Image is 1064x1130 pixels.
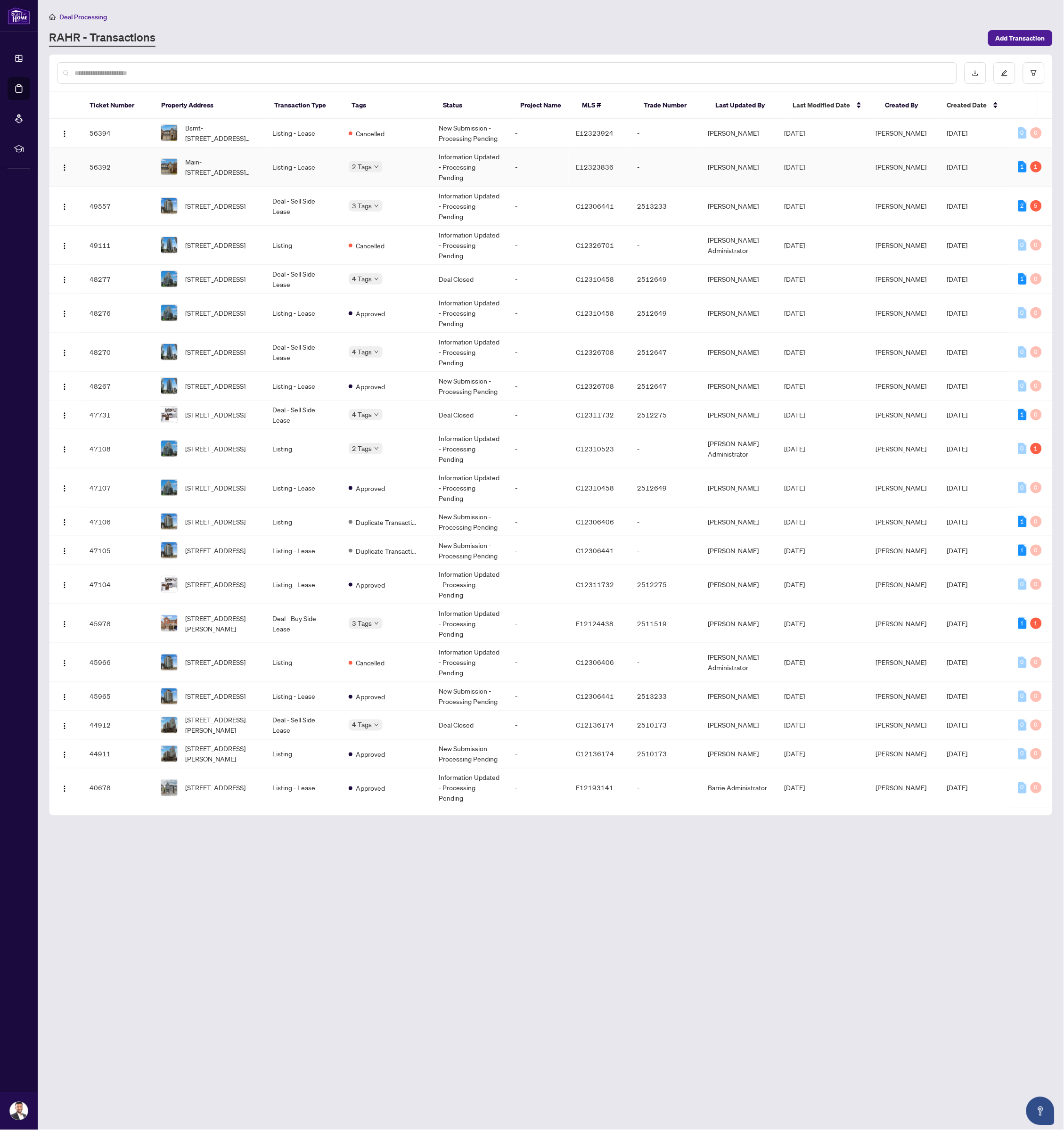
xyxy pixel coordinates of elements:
div: 1 [1018,273,1027,285]
span: C12306441 [576,546,614,555]
button: Logo [57,344,72,360]
span: [PERSON_NAME] [876,309,927,317]
span: [PERSON_NAME] [876,546,927,555]
span: C12326701 [576,241,614,249]
td: - [630,226,701,265]
button: Logo [57,689,72,704]
span: [DATE] [947,692,968,701]
td: [PERSON_NAME] [701,147,777,187]
td: - [507,333,568,372]
button: Logo [57,378,72,393]
span: [DATE] [947,129,968,137]
span: [DATE] [947,163,968,171]
span: [PERSON_NAME] [876,483,927,492]
span: [DATE] [947,546,968,555]
span: Cancelled [356,240,385,251]
button: download [965,62,986,84]
span: [PERSON_NAME] [876,580,927,589]
span: Bsmt-[STREET_ADDRESS][PERSON_NAME] [185,123,257,143]
img: Logo [61,130,68,138]
div: 0 [1031,748,1042,760]
img: thumbnail-img [161,688,177,704]
span: 2 Tags [352,161,372,172]
span: [DATE] [947,241,968,249]
td: 47108 [82,429,153,468]
td: 2512275 [630,401,701,429]
div: 0 [1031,579,1042,590]
div: 0 [1031,380,1042,392]
span: [DATE] [785,517,805,526]
span: Add Transaction [996,31,1045,46]
div: 0 [1018,239,1027,251]
div: 1 [1031,618,1042,629]
button: Logo [57,480,72,495]
td: Deal - Sell Side Lease [265,187,341,226]
img: thumbnail-img [161,480,177,496]
span: [STREET_ADDRESS] [185,347,246,357]
td: [PERSON_NAME] [701,294,777,333]
div: 0 [1031,239,1042,251]
img: Logo [61,349,68,357]
span: [DATE] [785,275,805,283]
div: 0 [1018,380,1027,392]
span: edit [1001,70,1008,76]
span: Cancelled [356,128,385,139]
span: [DATE] [785,129,805,137]
button: Logo [57,616,72,631]
span: C12311732 [576,410,614,419]
td: [PERSON_NAME] Administrator [701,429,777,468]
span: C12326708 [576,348,614,356]
img: Logo [61,242,68,250]
button: Logo [57,305,72,320]
span: [DATE] [947,750,968,758]
span: Approved [356,483,385,493]
img: thumbnail-img [161,746,177,762]
button: Logo [57,125,72,140]
span: [PERSON_NAME] [876,348,927,356]
span: [DATE] [785,692,805,701]
td: 2513233 [630,187,701,226]
span: [PERSON_NAME] [876,721,927,729]
th: Trade Number [636,92,708,119]
span: [DATE] [785,382,805,390]
button: Logo [57,237,72,253]
img: Logo [61,722,68,730]
span: [DATE] [785,546,805,555]
span: [DATE] [947,784,968,792]
button: Logo [57,271,72,287]
span: C12311732 [576,580,614,589]
span: filter [1031,70,1037,76]
span: [DATE] [947,483,968,492]
th: Property Address [154,92,267,119]
td: 56394 [82,119,153,147]
img: Logo [61,548,68,555]
span: [DATE] [947,410,968,419]
td: - [507,429,568,468]
img: Logo [61,485,68,492]
img: thumbnail-img [161,576,177,592]
span: down [374,164,379,169]
span: [STREET_ADDRESS] [185,274,246,284]
td: 2512647 [630,372,701,401]
div: 0 [1031,782,1042,794]
img: thumbnail-img [161,125,177,141]
td: - [630,429,701,468]
div: 5 [1031,200,1042,212]
td: Information Updated - Processing Pending [432,187,508,226]
td: 56392 [82,147,153,187]
span: [PERSON_NAME] [876,444,927,453]
span: Duplicate Transaction [356,517,417,527]
div: 1 [1018,409,1027,420]
span: C12306406 [576,658,614,667]
img: thumbnail-img [161,271,177,287]
span: [PERSON_NAME] [876,202,927,210]
span: [DATE] [947,309,968,317]
span: 3 Tags [352,200,372,211]
span: [DATE] [785,721,805,729]
button: Logo [57,159,72,174]
span: C12310458 [576,309,614,317]
td: [PERSON_NAME] Administrator [701,226,777,265]
td: [PERSON_NAME] [701,187,777,226]
span: Approved [356,308,385,319]
td: Listing - Lease [265,119,341,147]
